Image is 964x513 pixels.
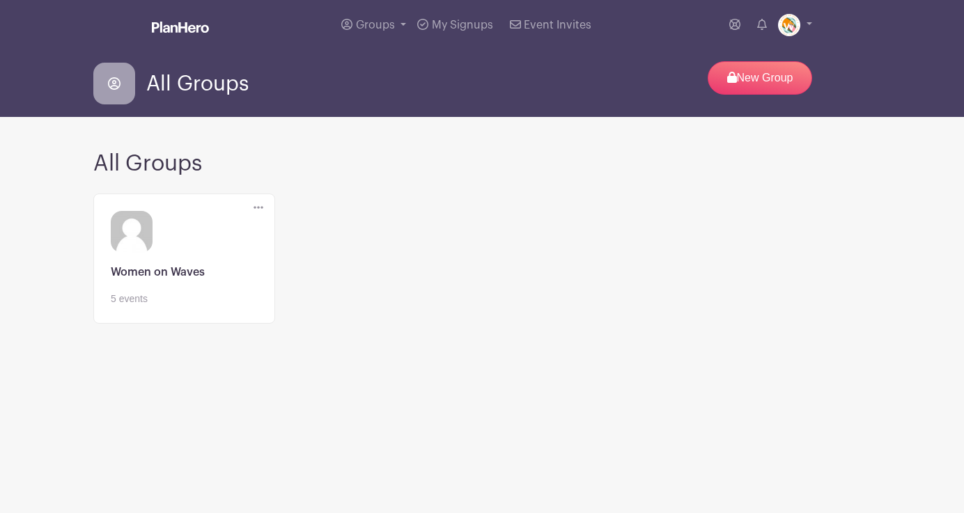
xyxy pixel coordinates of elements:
span: My Signups [432,19,493,31]
img: logo_white-6c42ec7e38ccf1d336a20a19083b03d10ae64f83f12c07503d8b9e83406b4c7d.svg [152,22,209,33]
img: Screenshot%202025-06-15%20at%209.03.41%E2%80%AFPM.png [778,14,800,36]
span: Event Invites [524,19,591,31]
p: New Group [708,61,812,95]
h2: All Groups [93,150,871,177]
span: All Groups [146,72,249,95]
span: Groups [356,19,395,31]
